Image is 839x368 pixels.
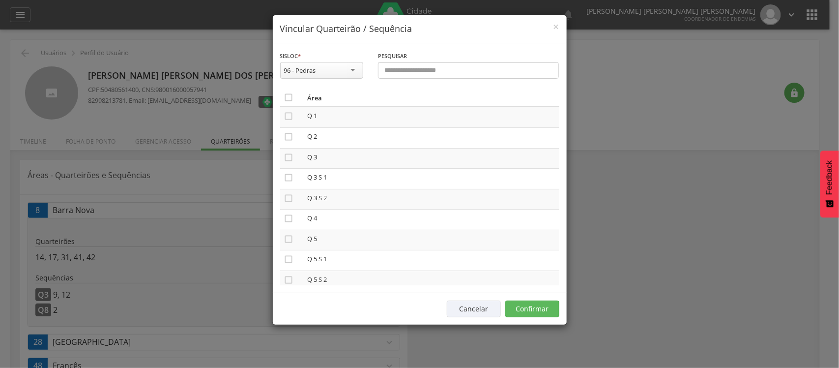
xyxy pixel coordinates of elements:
td: Q 3 S 1 [303,169,559,189]
th: Área [303,89,559,107]
i:  [284,153,294,162]
span: × [553,20,559,33]
i:  [284,173,294,183]
td: Q 3 S 2 [303,189,559,210]
i:  [284,92,294,102]
button: Feedback - Mostrar pesquisa [820,151,839,217]
td: Q 5 [303,230,559,250]
button: Confirmar [505,301,559,317]
td: Q 1 [303,107,559,127]
i:  [284,132,294,142]
td: Q 4 [303,210,559,230]
button: Close [553,22,559,32]
td: Q 5 S 2 [303,271,559,291]
i:  [284,111,294,121]
i:  [284,193,294,203]
h4: Vincular Quarteirão / Sequência [280,23,559,35]
i:  [284,254,294,264]
button: Cancelar [447,301,501,317]
span: Sisloc [280,52,298,60]
td: Q 5 S 1 [303,250,559,271]
i:  [284,234,294,244]
span: Pesquisar [378,52,407,60]
i:  [284,275,294,285]
i:  [284,214,294,223]
span: Feedback [825,160,834,195]
div: 96 - Pedras [284,66,316,75]
td: Q 3 [303,148,559,169]
td: Q 2 [303,127,559,148]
